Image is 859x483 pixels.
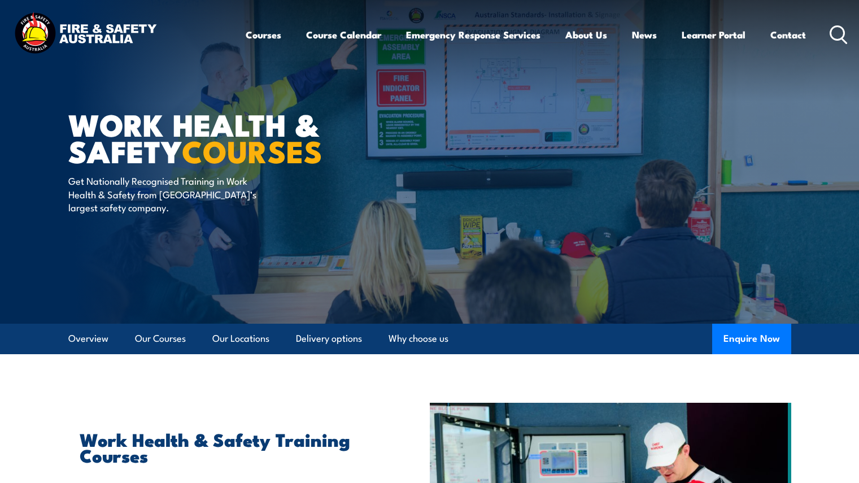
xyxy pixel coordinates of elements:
[682,20,745,50] a: Learner Portal
[389,324,448,354] a: Why choose us
[135,324,186,354] a: Our Courses
[68,111,347,163] h1: Work Health & Safety
[712,324,791,354] button: Enquire Now
[182,127,322,173] strong: COURSES
[406,20,540,50] a: Emergency Response Services
[306,20,381,50] a: Course Calendar
[632,20,657,50] a: News
[212,324,269,354] a: Our Locations
[565,20,607,50] a: About Us
[770,20,806,50] a: Contact
[68,174,274,214] p: Get Nationally Recognised Training in Work Health & Safety from [GEOGRAPHIC_DATA]’s largest safet...
[246,20,281,50] a: Courses
[68,324,108,354] a: Overview
[296,324,362,354] a: Delivery options
[80,431,378,463] h2: Work Health & Safety Training Courses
